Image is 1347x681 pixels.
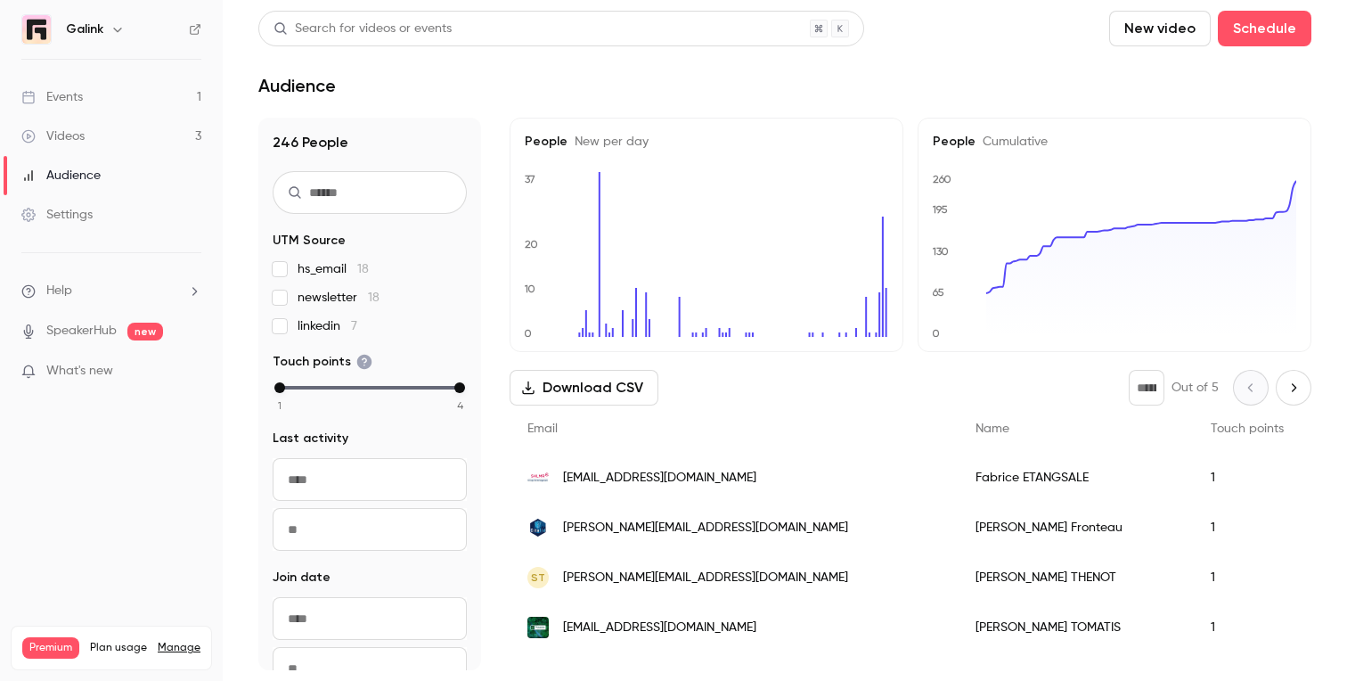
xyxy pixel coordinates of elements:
[1193,553,1302,603] div: 1
[66,21,103,38] h6: Galink
[273,430,348,447] span: Last activity
[932,327,940,340] text: 0
[46,322,117,340] a: SpeakerHub
[1218,11,1311,46] button: Schedule
[273,458,467,501] input: From
[21,206,93,224] div: Settings
[525,133,888,151] h5: People
[258,75,336,96] h1: Audience
[298,289,380,307] span: newsletter
[1211,423,1284,435] span: Touch points
[273,508,467,551] input: To
[21,127,85,145] div: Videos
[958,603,1193,652] div: [PERSON_NAME] TOMATIS
[351,320,357,332] span: 7
[976,423,1009,435] span: Name
[958,553,1193,603] div: [PERSON_NAME] THENOT
[563,519,848,537] span: [PERSON_NAME][EMAIL_ADDRESS][DOMAIN_NAME]
[22,637,79,659] span: Premium
[158,641,200,655] a: Manage
[21,282,201,300] li: help-dropdown-opener
[976,135,1048,148] span: Cumulative
[933,133,1296,151] h5: People
[527,467,549,488] img: shlmr.fr
[21,88,83,106] div: Events
[958,503,1193,553] div: [PERSON_NAME] Fronteau
[298,260,369,278] span: hs_email
[273,20,452,38] div: Search for videos or events
[525,173,535,185] text: 37
[46,362,113,381] span: What's new
[298,317,357,335] span: linkedin
[357,263,369,275] span: 18
[563,619,756,637] span: [EMAIL_ADDRESS][DOMAIN_NAME]
[1171,379,1219,397] p: Out of 5
[958,453,1193,503] div: Fabrice ETANGSALE
[527,423,558,435] span: Email
[22,15,51,44] img: Galink
[567,135,649,148] span: New per day
[278,398,282,414] span: 1
[1193,503,1302,553] div: 1
[274,382,285,393] div: min
[127,323,163,340] span: new
[46,282,72,300] span: Help
[932,245,949,258] text: 130
[457,398,463,414] span: 4
[90,641,147,655] span: Plan usage
[524,327,532,340] text: 0
[563,469,756,488] span: [EMAIL_ADDRESS][DOMAIN_NAME]
[527,617,549,638] img: groupama-am.fr
[563,569,848,587] span: [PERSON_NAME][EMAIL_ADDRESS][DOMAIN_NAME]
[1276,370,1311,406] button: Next page
[524,283,535,295] text: 10
[454,382,465,393] div: max
[1193,453,1302,503] div: 1
[273,569,331,587] span: Join date
[273,597,467,640] input: From
[1109,11,1211,46] button: New video
[1193,603,1302,652] div: 1
[531,570,545,586] span: ST
[510,370,658,406] button: Download CSV
[932,286,944,299] text: 65
[525,238,538,250] text: 20
[368,291,380,304] span: 18
[273,232,346,250] span: UTM Source
[933,173,951,185] text: 260
[932,203,948,216] text: 195
[273,353,372,371] span: Touch points
[21,167,101,185] div: Audience
[273,132,467,153] h1: 246 People
[527,517,549,538] img: citalid.com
